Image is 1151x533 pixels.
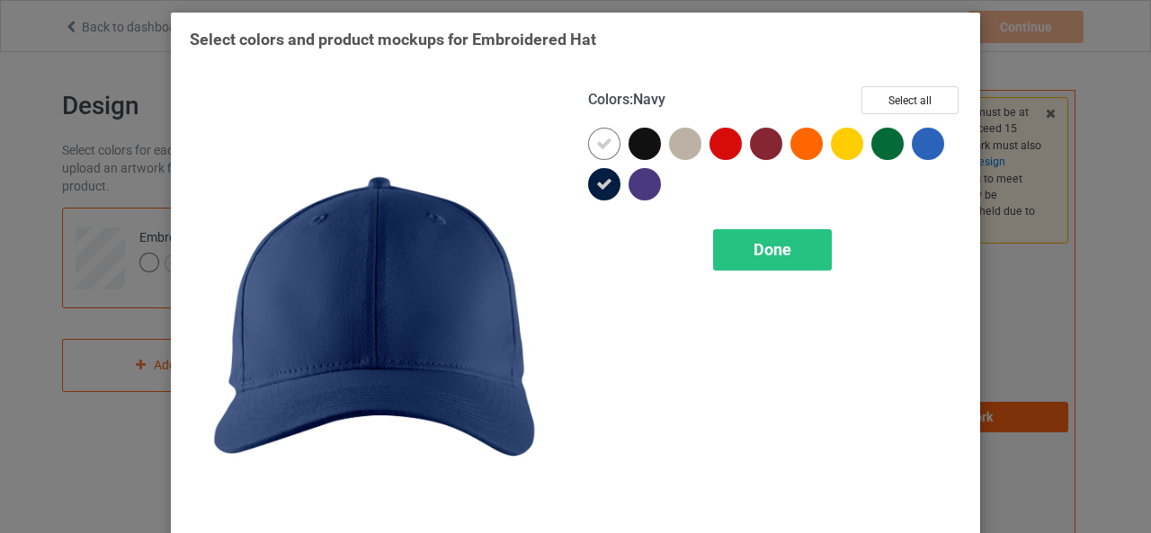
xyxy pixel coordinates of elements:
[754,240,791,259] span: Done
[588,91,665,110] h4: :
[588,91,629,108] span: Colors
[190,30,596,49] span: Select colors and product mockups for Embroidered Hat
[633,91,665,108] span: Navy
[861,86,959,114] button: Select all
